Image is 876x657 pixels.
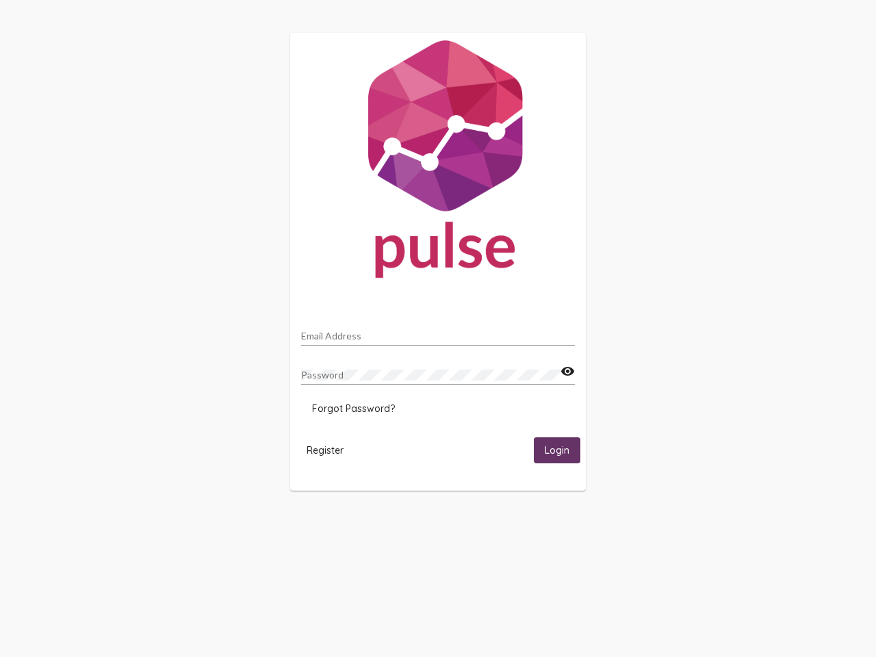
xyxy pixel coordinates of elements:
[561,363,575,380] mat-icon: visibility
[296,437,355,463] button: Register
[312,402,395,415] span: Forgot Password?
[307,444,344,456] span: Register
[545,445,569,457] span: Login
[290,33,586,292] img: Pulse For Good Logo
[301,396,406,421] button: Forgot Password?
[534,437,580,463] button: Login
